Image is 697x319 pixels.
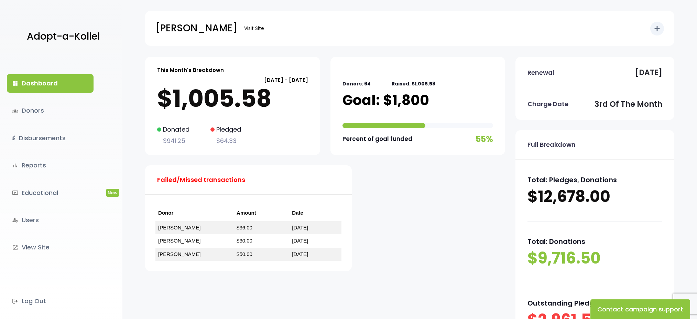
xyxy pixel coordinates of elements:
[7,156,94,175] a: bar_chartReports
[157,65,224,75] p: This Month's Breakdown
[23,20,100,53] a: Adopt-a-Kollel
[527,67,554,78] p: Renewal
[237,251,252,257] a: $50.00
[237,238,252,244] a: $30.00
[158,238,200,244] a: [PERSON_NAME]
[7,211,94,229] a: manage_accountsUsers
[342,80,371,88] p: Donors: 64
[157,174,245,185] p: Failed/Missed transactions
[12,217,18,223] i: manage_accounts
[157,124,189,135] p: Donated
[12,80,18,86] i: dashboard
[12,245,18,251] i: launch
[155,205,234,221] th: Donor
[12,190,18,196] i: ondemand_video
[7,292,94,310] a: Log Out
[157,85,308,112] p: $1,005.58
[653,24,661,33] i: add
[476,132,493,146] p: 55%
[527,186,662,207] p: $12,678.00
[12,108,18,114] span: groups
[527,297,662,309] p: Outstanding Pledges
[650,22,664,35] button: add
[292,251,308,257] a: [DATE]
[7,101,94,120] a: groupsDonors
[210,135,241,146] p: $64.33
[342,92,429,109] p: Goal: $1,800
[635,66,662,80] p: [DATE]
[210,124,241,135] p: Pledged
[237,225,252,230] a: $36.00
[527,235,662,248] p: Total: Donations
[7,74,94,93] a: dashboardDashboard
[527,174,662,186] p: Total: Pledges, Donations
[27,28,100,45] p: Adopt-a-Kollel
[595,97,662,111] p: 3rd of the month
[289,205,341,221] th: Date
[392,80,435,88] p: Raised: $1,005.58
[7,238,94,257] a: launchView Site
[12,162,18,168] i: bar_chart
[157,75,308,85] p: [DATE] - [DATE]
[7,184,94,202] a: ondemand_videoEducationalNew
[155,20,237,37] p: [PERSON_NAME]
[157,135,189,146] p: $941.25
[241,22,268,35] a: Visit Site
[106,189,119,197] span: New
[7,129,94,147] a: $Disbursements
[527,139,576,150] p: Full Breakdown
[527,99,568,110] p: Charge Date
[158,225,200,230] a: [PERSON_NAME]
[292,225,308,230] a: [DATE]
[590,299,690,319] button: Contact campaign support
[234,205,289,221] th: Amount
[342,134,412,144] p: Percent of goal funded
[12,133,15,143] i: $
[292,238,308,244] a: [DATE]
[158,251,200,257] a: [PERSON_NAME]
[527,248,662,269] p: $9,716.50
